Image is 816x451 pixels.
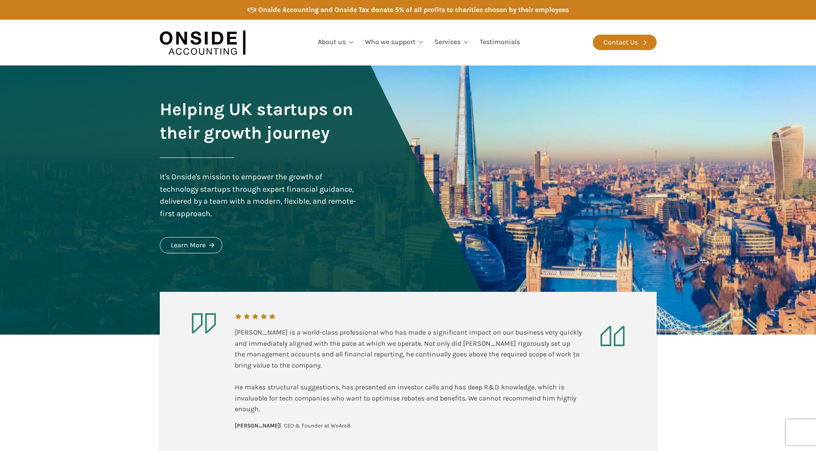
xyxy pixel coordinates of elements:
[160,171,359,220] div: It's Onside's mission to empower the growth of technology startups through expert financial guida...
[593,35,657,50] a: Contact Us
[475,28,525,57] a: Testimonials
[429,28,475,57] a: Services
[235,422,280,429] b: [PERSON_NAME]
[160,237,222,253] a: Learn More
[235,327,582,415] div: [PERSON_NAME] is a world-class professional who has made a significant impact on our business ver...
[258,4,569,15] div: Onside Accounting and Onside Tax donate 5% of all profits to charities chosen by their employees
[360,28,430,57] a: Who we support
[313,28,360,57] a: About us
[235,421,350,430] div: | CEO & Founder at WeAre8
[160,98,359,145] h1: Helping UK startups on their growth journey
[171,240,206,251] div: Learn More
[604,37,638,48] div: Contact Us
[160,26,245,59] img: Onside Accounting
